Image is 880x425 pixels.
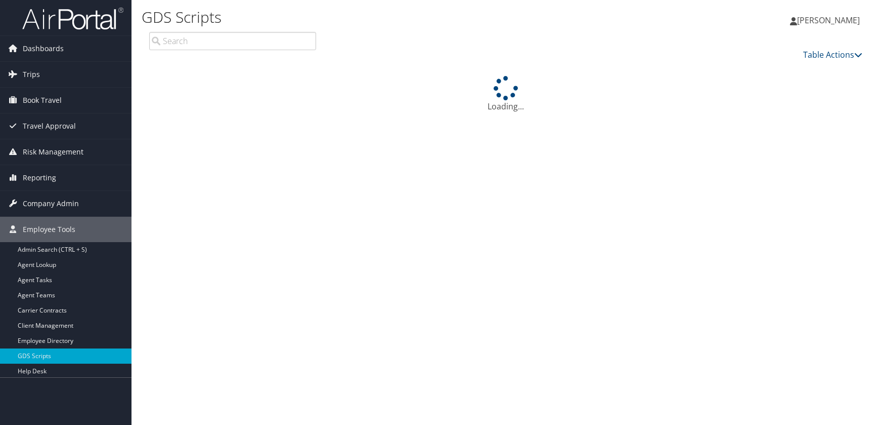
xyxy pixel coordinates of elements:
[23,165,56,190] span: Reporting
[797,15,860,26] span: [PERSON_NAME]
[142,7,627,28] h1: GDS Scripts
[790,5,870,35] a: [PERSON_NAME]
[149,76,862,112] div: Loading...
[23,217,75,242] span: Employee Tools
[23,88,62,113] span: Book Travel
[22,7,123,30] img: airportal-logo.png
[23,191,79,216] span: Company Admin
[23,113,76,139] span: Travel Approval
[149,32,316,50] input: Search
[23,139,83,165] span: Risk Management
[803,49,862,60] a: Table Actions
[23,36,64,61] span: Dashboards
[23,62,40,87] span: Trips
